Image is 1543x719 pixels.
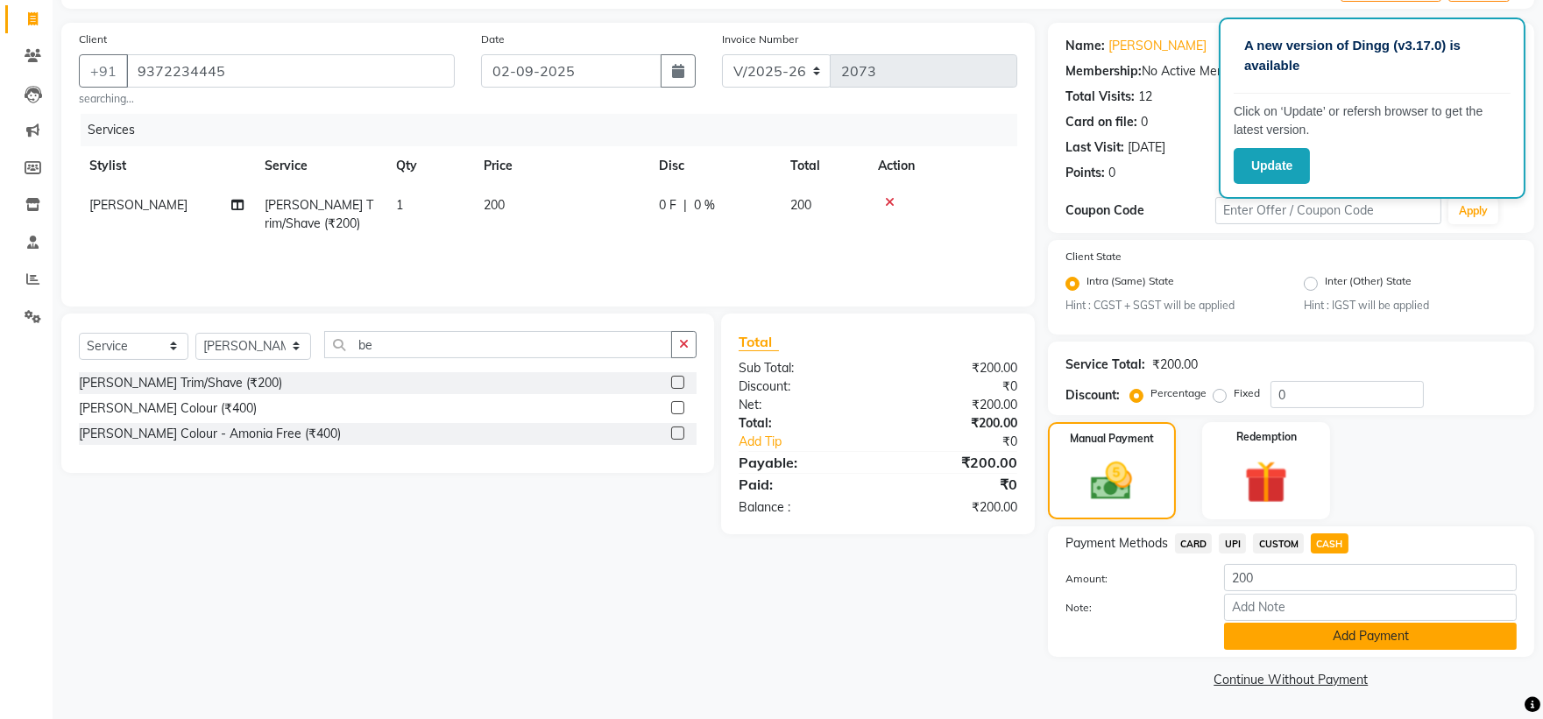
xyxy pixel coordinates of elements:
[725,396,878,414] div: Net:
[659,196,676,215] span: 0 F
[1070,431,1154,447] label: Manual Payment
[1065,534,1168,553] span: Payment Methods
[79,91,455,107] small: searching...
[878,498,1030,517] div: ₹200.00
[1141,113,1148,131] div: 0
[481,32,505,47] label: Date
[79,399,257,418] div: [PERSON_NAME] Colour (₹400)
[1065,138,1124,157] div: Last Visit:
[725,498,878,517] div: Balance :
[878,414,1030,433] div: ₹200.00
[1108,164,1115,182] div: 0
[1086,273,1174,294] label: Intra (Same) State
[1234,385,1260,401] label: Fixed
[1065,298,1278,314] small: Hint : CGST + SGST will be applied
[1108,37,1207,55] a: [PERSON_NAME]
[1065,386,1120,405] div: Discount:
[254,146,386,186] th: Service
[1236,429,1297,445] label: Redemption
[1152,356,1198,374] div: ₹200.00
[1224,623,1517,650] button: Add Payment
[1325,273,1412,294] label: Inter (Other) State
[1215,197,1441,224] input: Enter Offer / Coupon Code
[1253,533,1304,553] span: CUSTOM
[725,359,878,377] div: Sub Total:
[1231,455,1301,509] img: _gift.svg
[683,196,687,215] span: |
[1052,600,1212,616] label: Note:
[1051,671,1531,689] a: Continue Without Payment
[1150,385,1207,401] label: Percentage
[725,433,903,451] a: Add Tip
[1065,88,1135,106] div: Total Visits:
[878,452,1030,473] div: ₹200.00
[79,54,128,88] button: +91
[725,414,878,433] div: Total:
[1234,148,1310,184] button: Update
[1138,88,1152,106] div: 12
[725,377,878,396] div: Discount:
[484,197,505,213] span: 200
[648,146,780,186] th: Disc
[1065,62,1142,81] div: Membership:
[473,146,648,186] th: Price
[1244,36,1500,75] p: A new version of Dingg (v3.17.0) is available
[1448,198,1498,224] button: Apply
[79,32,107,47] label: Client
[386,146,473,186] th: Qty
[790,197,811,213] span: 200
[1078,457,1145,504] img: _cash.svg
[265,197,373,231] span: [PERSON_NAME] Trim/Shave (₹200)
[1065,356,1145,374] div: Service Total:
[1224,564,1517,591] input: Amount
[1065,37,1105,55] div: Name:
[89,197,188,213] span: [PERSON_NAME]
[79,425,341,443] div: [PERSON_NAME] Colour - Amonia Free (₹400)
[79,374,282,392] div: [PERSON_NAME] Trim/Shave (₹200)
[878,377,1030,396] div: ₹0
[1065,249,1122,264] label: Client State
[722,32,798,47] label: Invoice Number
[725,474,878,495] div: Paid:
[1052,571,1212,587] label: Amount:
[1065,113,1137,131] div: Card on file:
[725,452,878,473] div: Payable:
[324,331,673,358] input: Search or Scan
[1311,533,1348,553] span: CASH
[1219,533,1246,553] span: UPI
[1065,201,1216,220] div: Coupon Code
[867,146,1017,186] th: Action
[1065,62,1517,81] div: No Active Membership
[1065,164,1105,182] div: Points:
[903,433,1030,451] div: ₹0
[1224,594,1517,621] input: Add Note
[694,196,715,215] span: 0 %
[1128,138,1165,157] div: [DATE]
[1175,533,1213,553] span: CARD
[878,359,1030,377] div: ₹200.00
[878,396,1030,414] div: ₹200.00
[1234,102,1511,139] p: Click on ‘Update’ or refersh browser to get the latest version.
[126,54,455,88] input: Search by Name/Mobile/Email/Code
[79,146,254,186] th: Stylist
[780,146,867,186] th: Total
[739,333,779,351] span: Total
[396,197,403,213] span: 1
[1304,298,1517,314] small: Hint : IGST will be applied
[81,114,1030,146] div: Services
[878,474,1030,495] div: ₹0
